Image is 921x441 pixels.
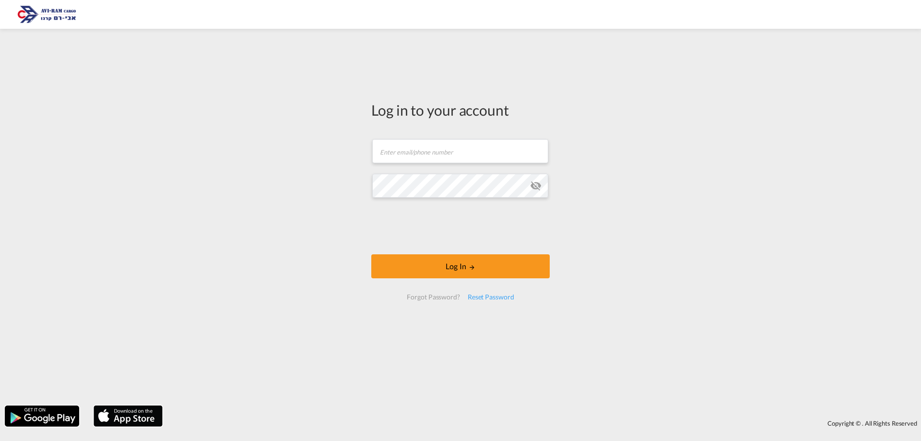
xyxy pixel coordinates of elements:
[93,405,164,428] img: apple.png
[371,100,550,120] div: Log in to your account
[167,415,921,431] div: Copyright © . All Rights Reserved
[14,4,79,25] img: 166978e0a5f911edb4280f3c7a976193.png
[403,288,463,306] div: Forgot Password?
[372,139,548,163] input: Enter email/phone number
[464,288,518,306] div: Reset Password
[371,254,550,278] button: LOGIN
[4,405,80,428] img: google.png
[388,207,533,245] iframe: reCAPTCHA
[530,180,542,191] md-icon: icon-eye-off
